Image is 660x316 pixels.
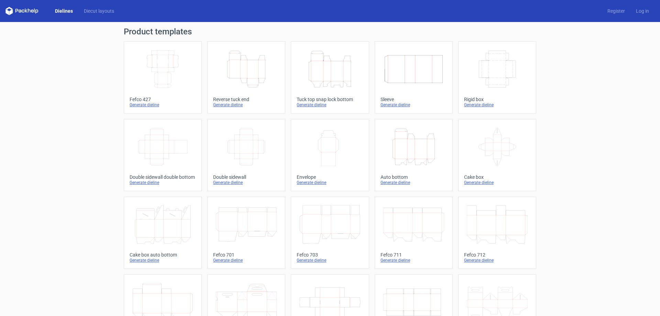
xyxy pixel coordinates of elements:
[130,174,196,180] div: Double sidewall double bottom
[297,97,363,102] div: Tuck top snap lock bottom
[464,252,530,258] div: Fefco 712
[464,258,530,263] div: Generate dieline
[124,41,202,113] a: Fefco 427Generate dieline
[458,197,536,269] a: Fefco 712Generate dieline
[124,119,202,191] a: Double sidewall double bottomGenerate dieline
[291,119,369,191] a: EnvelopeGenerate dieline
[458,41,536,113] a: Rigid boxGenerate dieline
[464,174,530,180] div: Cake box
[375,197,453,269] a: Fefco 711Generate dieline
[381,97,447,102] div: Sleeve
[213,258,279,263] div: Generate dieline
[207,119,285,191] a: Double sidewallGenerate dieline
[291,41,369,113] a: Tuck top snap lock bottomGenerate dieline
[602,8,630,14] a: Register
[213,180,279,185] div: Generate dieline
[297,180,363,185] div: Generate dieline
[213,102,279,108] div: Generate dieline
[297,102,363,108] div: Generate dieline
[375,119,453,191] a: Auto bottomGenerate dieline
[630,8,654,14] a: Log in
[297,258,363,263] div: Generate dieline
[49,8,78,14] a: Dielines
[381,174,447,180] div: Auto bottom
[381,258,447,263] div: Generate dieline
[381,102,447,108] div: Generate dieline
[124,28,536,36] h1: Product templates
[464,97,530,102] div: Rigid box
[297,252,363,258] div: Fefco 703
[130,180,196,185] div: Generate dieline
[130,252,196,258] div: Cake box auto bottom
[130,102,196,108] div: Generate dieline
[130,258,196,263] div: Generate dieline
[213,252,279,258] div: Fefco 701
[381,180,447,185] div: Generate dieline
[464,102,530,108] div: Generate dieline
[297,174,363,180] div: Envelope
[213,174,279,180] div: Double sidewall
[458,119,536,191] a: Cake boxGenerate dieline
[375,41,453,113] a: SleeveGenerate dieline
[207,197,285,269] a: Fefco 701Generate dieline
[130,97,196,102] div: Fefco 427
[78,8,120,14] a: Diecut layouts
[213,97,279,102] div: Reverse tuck end
[464,180,530,185] div: Generate dieline
[207,41,285,113] a: Reverse tuck endGenerate dieline
[124,197,202,269] a: Cake box auto bottomGenerate dieline
[381,252,447,258] div: Fefco 711
[291,197,369,269] a: Fefco 703Generate dieline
